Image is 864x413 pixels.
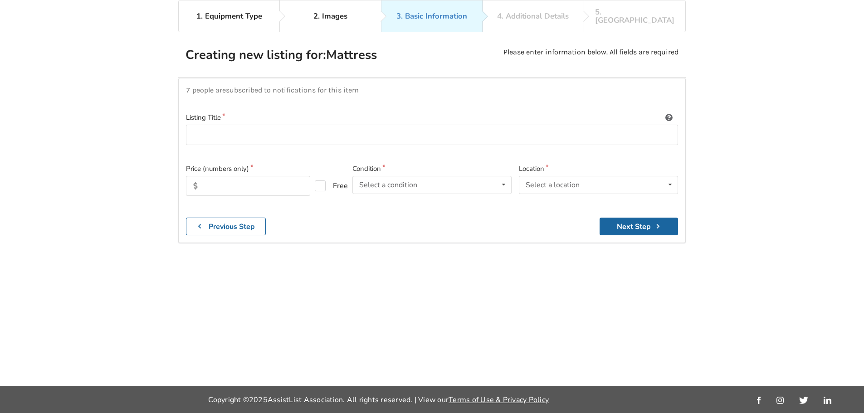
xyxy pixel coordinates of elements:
[799,397,808,404] img: twitter_link
[600,218,678,235] button: Next Step
[359,181,417,189] div: Select a condition
[185,47,430,63] h2: Creating new listing for: Mattress
[352,164,512,174] label: Condition
[186,86,678,94] p: 7 people are subscribed to notifications for this item
[209,222,255,232] b: Previous Step
[186,164,345,174] label: Price (numbers only)
[196,12,262,20] div: 1. Equipment Type
[519,164,678,174] label: Location
[313,12,347,20] div: 2. Images
[186,112,678,123] label: Listing Title
[503,47,679,70] p: Please enter information below. All fields are required
[396,12,467,20] div: 3. Basic Information
[449,395,549,405] a: Terms of Use & Privacy Policy
[186,218,266,235] button: Previous Step
[776,397,784,404] img: instagram_link
[824,397,831,404] img: linkedin_link
[526,181,580,189] div: Select a location
[315,180,341,191] label: Free
[757,397,761,404] img: facebook_link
